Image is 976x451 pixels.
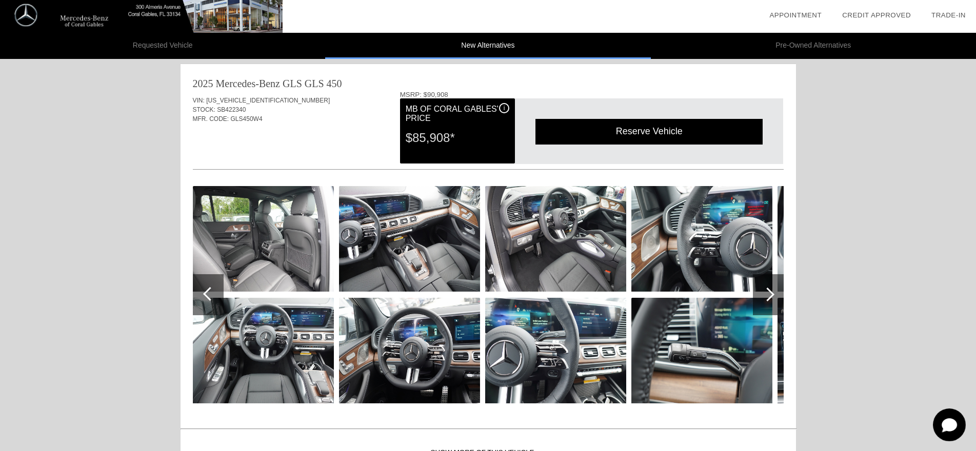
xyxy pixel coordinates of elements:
a: Trade-In [931,11,966,19]
img: image.aspx [193,298,334,403]
span: GLS450W4 [231,115,263,122]
div: Reserve Vehicle [535,119,763,144]
a: Credit Approved [842,11,911,19]
span: [US_VEHICLE_IDENTIFICATION_NUMBER] [206,97,330,104]
img: image.aspx [193,186,334,292]
span: VIN: [193,97,205,104]
div: MSRP: $90,908 [400,91,784,98]
div: GLS 450 [305,76,342,91]
img: image.aspx [631,298,772,403]
img: image.aspx [631,186,772,292]
div: $85,908* [406,125,509,151]
span: STOCK: [193,106,215,113]
div: 2025 Mercedes-Benz GLS [193,76,302,91]
span: MFR. CODE: [193,115,229,122]
button: Toggle Chat Window [933,408,966,441]
img: image.aspx [778,186,919,292]
div: MB of Coral Gables' Price [406,103,509,125]
li: New Alternatives [325,33,650,59]
img: image.aspx [485,186,626,292]
span: SB422340 [217,106,246,113]
div: i [499,103,509,113]
svg: Start Chat [933,408,966,441]
div: Quoted on [DATE] 8:54:09 PM [193,139,784,155]
img: image.aspx [339,186,480,292]
img: image.aspx [339,298,480,403]
img: image.aspx [778,298,919,403]
li: Pre-Owned Alternatives [651,33,976,59]
img: image.aspx [485,298,626,403]
a: Appointment [769,11,822,19]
